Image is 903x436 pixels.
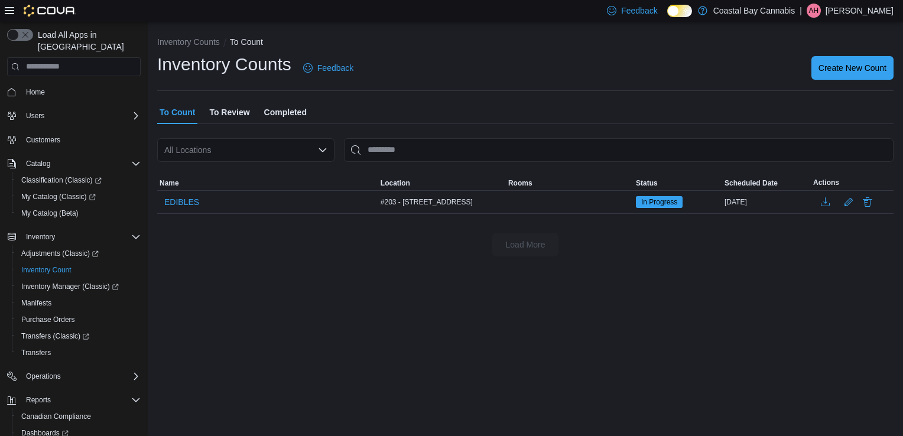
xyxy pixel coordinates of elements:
button: Edit count details [842,193,856,211]
button: Transfers [12,344,145,361]
a: Purchase Orders [17,313,80,327]
span: Inventory Manager (Classic) [21,282,119,291]
span: Transfers (Classic) [17,329,141,343]
span: To Count [160,100,195,124]
button: Inventory [21,230,60,244]
button: Customers [2,131,145,148]
p: Coastal Bay Cannabis [713,4,795,18]
span: My Catalog (Beta) [21,209,79,218]
span: Reports [21,393,141,407]
img: Cova [24,5,76,17]
span: Purchase Orders [21,315,75,324]
button: Canadian Compliance [12,408,145,425]
button: My Catalog (Beta) [12,205,145,222]
a: Inventory Count [17,263,76,277]
button: Name [157,176,378,190]
div: Alissa Hynds [807,4,821,18]
a: Transfers [17,346,56,360]
span: My Catalog (Classic) [21,192,96,201]
button: Status [634,176,722,190]
span: Scheduled Date [725,178,778,188]
button: Inventory Counts [157,37,220,47]
button: Reports [21,393,56,407]
a: My Catalog (Classic) [12,188,145,205]
a: Canadian Compliance [17,409,96,424]
span: Operations [21,369,141,383]
button: Inventory Count [12,262,145,278]
span: Feedback [317,62,353,74]
span: In Progress [641,197,677,207]
span: Inventory [26,232,55,242]
button: Reports [2,392,145,408]
a: Adjustments (Classic) [17,246,103,261]
button: Manifests [12,295,145,311]
h1: Inventory Counts [157,53,291,76]
input: This is a search bar. After typing your query, hit enter to filter the results lower in the page. [344,138,894,162]
span: Customers [21,132,141,147]
span: Classification (Classic) [17,173,141,187]
input: Dark Mode [667,5,692,17]
button: Users [21,109,49,123]
span: Name [160,178,179,188]
span: Canadian Compliance [17,409,141,424]
a: Classification (Classic) [12,172,145,188]
a: Inventory Manager (Classic) [12,278,145,295]
span: Manifests [21,298,51,308]
span: #203 - [STREET_ADDRESS] [381,197,473,207]
button: Rooms [506,176,634,190]
a: My Catalog (Classic) [17,190,100,204]
button: Open list of options [318,145,327,155]
span: My Catalog (Beta) [17,206,141,220]
span: Create New Count [818,62,886,74]
button: Load More [492,233,558,256]
span: Transfers (Classic) [21,331,89,341]
button: Purchase Orders [12,311,145,328]
span: Transfers [17,346,141,360]
span: Inventory Count [21,265,72,275]
a: My Catalog (Beta) [17,206,83,220]
a: Classification (Classic) [17,173,106,187]
button: EDIBLES [160,193,204,211]
span: Completed [264,100,307,124]
a: Feedback [298,56,358,80]
span: Transfers [21,348,51,357]
span: Rooms [508,178,532,188]
span: Inventory Manager (Classic) [17,279,141,294]
button: Catalog [2,155,145,172]
span: Feedback [621,5,657,17]
button: Scheduled Date [722,176,811,190]
a: Customers [21,133,65,147]
a: Transfers (Classic) [12,328,145,344]
span: Inventory [21,230,141,244]
span: Home [21,84,141,99]
span: My Catalog (Classic) [17,190,141,204]
a: Manifests [17,296,56,310]
span: Adjustments (Classic) [21,249,99,258]
span: Home [26,87,45,97]
span: Classification (Classic) [21,175,102,185]
button: Operations [21,369,66,383]
nav: An example of EuiBreadcrumbs [157,36,894,50]
span: Catalog [21,157,141,171]
span: Load All Apps in [GEOGRAPHIC_DATA] [33,29,141,53]
span: EDIBLES [164,196,199,208]
a: Transfers (Classic) [17,329,94,343]
span: AH [809,4,819,18]
span: Purchase Orders [17,313,141,327]
button: Catalog [21,157,55,171]
p: | [800,4,802,18]
span: Customers [26,135,60,145]
p: [PERSON_NAME] [826,4,894,18]
span: Canadian Compliance [21,412,91,421]
span: Catalog [26,159,50,168]
button: Delete [860,195,875,209]
button: Location [378,176,506,190]
a: Inventory Manager (Classic) [17,279,124,294]
span: Reports [26,395,51,405]
span: Load More [506,239,545,250]
a: Home [21,85,50,99]
span: Status [636,178,658,188]
a: Adjustments (Classic) [12,245,145,262]
button: Inventory [2,229,145,245]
